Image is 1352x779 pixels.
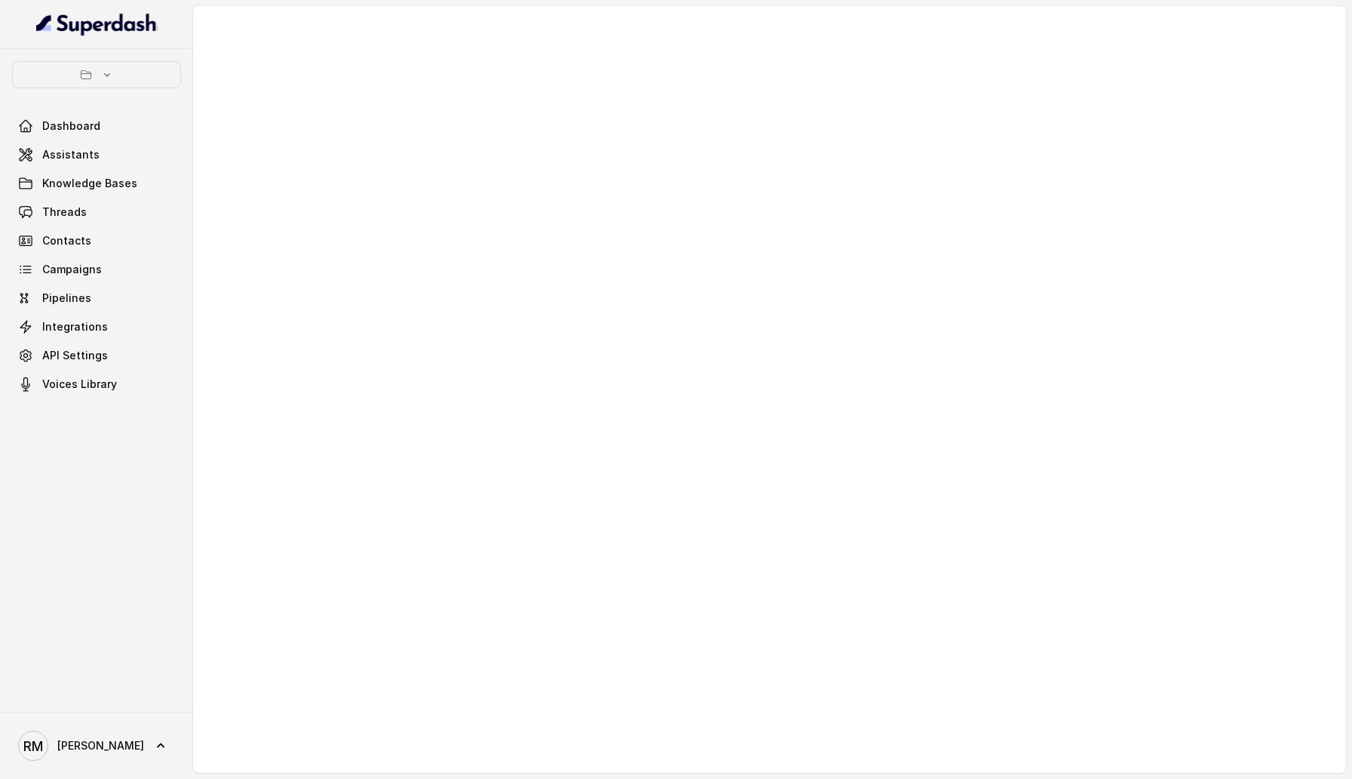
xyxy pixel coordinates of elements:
[12,285,181,312] a: Pipelines
[12,256,181,283] a: Campaigns
[42,377,117,392] span: Voices Library
[12,141,181,168] a: Assistants
[36,12,158,36] img: light.svg
[23,738,43,754] text: RM
[42,233,91,248] span: Contacts
[42,319,108,334] span: Integrations
[12,199,181,226] a: Threads
[12,313,181,340] a: Integrations
[12,170,181,197] a: Knowledge Bases
[57,738,144,753] span: [PERSON_NAME]
[12,342,181,369] a: API Settings
[12,725,181,767] a: [PERSON_NAME]
[42,291,91,306] span: Pipelines
[42,176,137,191] span: Knowledge Bases
[12,112,181,140] a: Dashboard
[42,205,87,220] span: Threads
[42,119,100,134] span: Dashboard
[42,147,100,162] span: Assistants
[12,371,181,398] a: Voices Library
[42,262,102,277] span: Campaigns
[12,227,181,254] a: Contacts
[42,348,108,363] span: API Settings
